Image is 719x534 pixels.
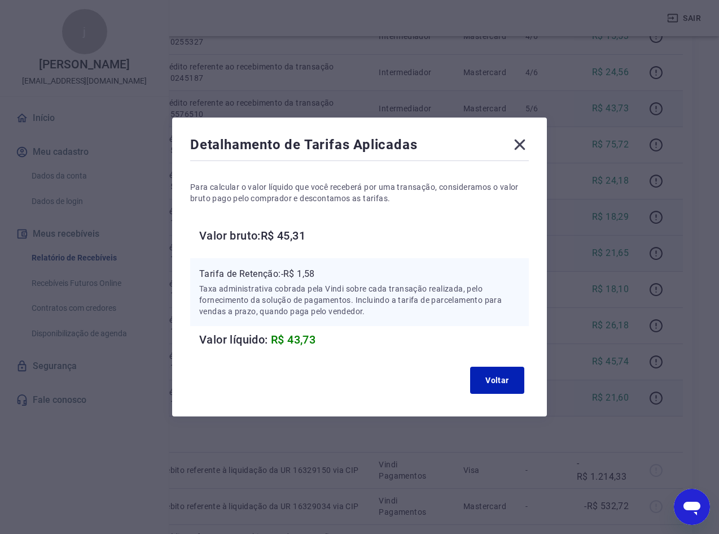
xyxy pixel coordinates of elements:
span: R$ 43,73 [271,333,315,346]
button: Voltar [470,367,524,394]
h6: Valor bruto: R$ 45,31 [199,227,529,245]
div: Detalhamento de Tarifas Aplicadas [190,136,529,158]
h6: Valor líquido: [199,331,529,349]
p: Tarifa de Retenção: -R$ 1,58 [199,267,520,281]
p: Para calcular o valor líquido que você receberá por uma transação, consideramos o valor bruto pag... [190,181,529,204]
iframe: Botão para abrir a janela de mensagens [674,489,710,525]
p: Taxa administrativa cobrada pela Vindi sobre cada transação realizada, pelo fornecimento da soluç... [199,283,520,317]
